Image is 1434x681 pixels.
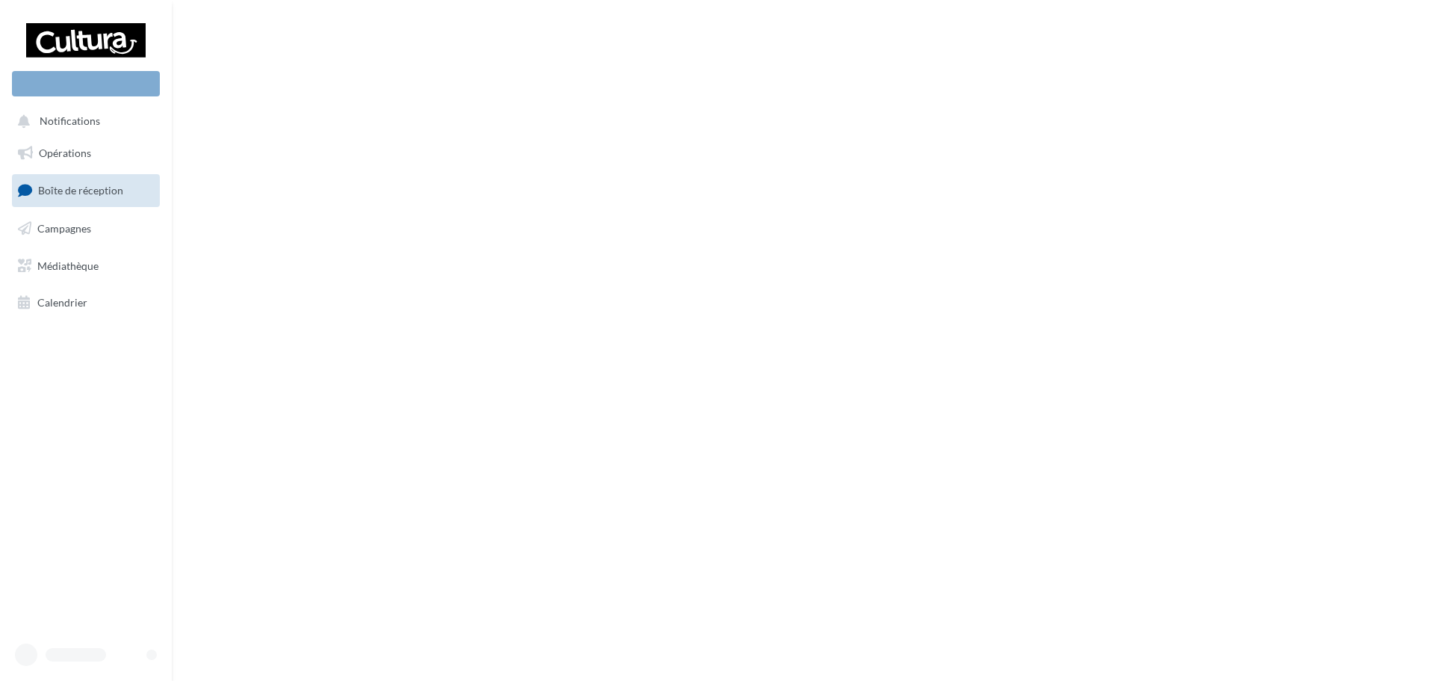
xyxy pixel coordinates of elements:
a: Boîte de réception [9,174,163,206]
span: Médiathèque [37,259,99,271]
span: Opérations [39,147,91,159]
span: Boîte de réception [38,184,123,197]
span: Notifications [40,115,100,128]
a: Médiathèque [9,250,163,282]
a: Calendrier [9,287,163,318]
a: Opérations [9,138,163,169]
a: Campagnes [9,213,163,244]
div: Nouvelle campagne [12,71,160,96]
span: Campagnes [37,222,91,235]
span: Calendrier [37,296,87,309]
